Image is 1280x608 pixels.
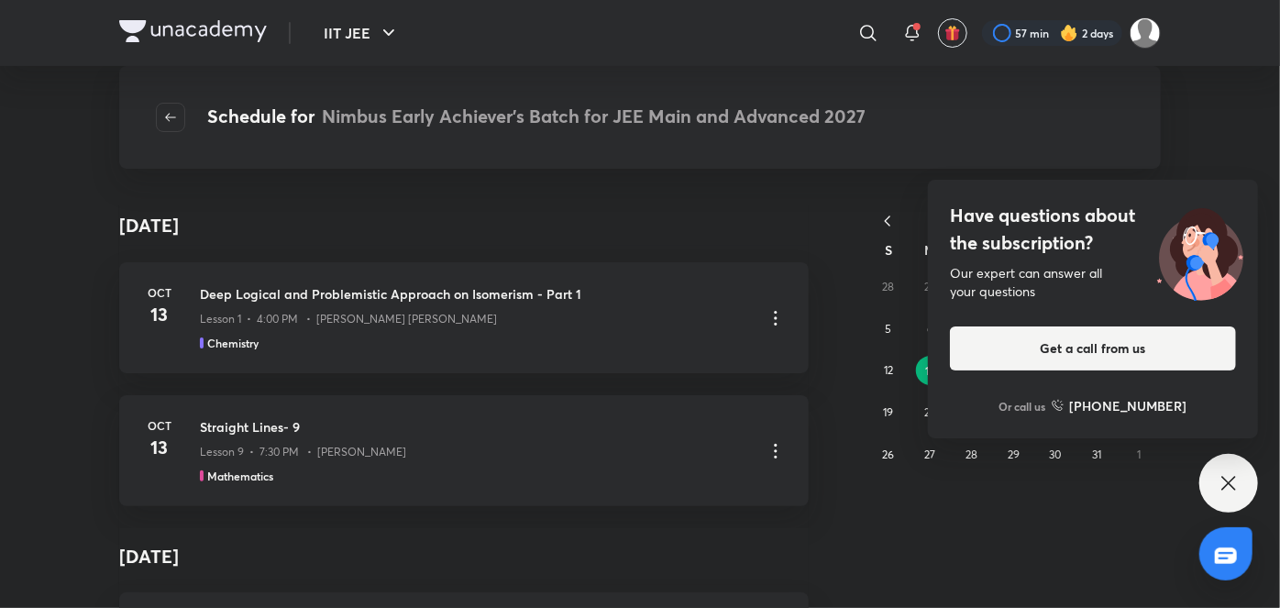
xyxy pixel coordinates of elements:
h4: [DATE] [119,212,179,239]
abbr: October 12, 2025 [884,363,893,377]
abbr: October 29, 2025 [1008,448,1020,461]
h6: Oct [141,417,178,434]
button: Get a call from us [950,326,1236,370]
button: October 19, 2025 [874,398,903,427]
button: IIT JEE [313,15,411,51]
h3: Deep Logical and Problemistic Approach on Isomerism - Part 1 [200,284,750,304]
abbr: October 27, 2025 [924,448,935,461]
button: October 31, 2025 [1083,440,1112,470]
abbr: October 30, 2025 [1050,448,1062,461]
h6: [PHONE_NUMBER] [1070,396,1187,415]
div: Our expert can answer all your questions [950,264,1236,301]
button: October 30, 2025 [1041,440,1070,470]
abbr: October 31, 2025 [1093,448,1102,461]
span: Nimbus Early Achiever’s Batch for JEE Main and Advanced 2027 [322,104,866,128]
button: avatar [938,18,967,48]
h5: Mathematics [207,468,273,484]
button: October 26, 2025 [874,440,903,470]
button: October 28, 2025 [957,440,987,470]
a: Oct13Deep Logical and Problemistic Approach on Isomerism - Part 1Lesson 1 • 4:00 PM • [PERSON_NAM... [119,262,809,373]
button: October 13, 2025 [916,356,945,385]
abbr: October 20, 2025 [924,405,936,419]
abbr: October 5, 2025 [885,322,891,336]
img: Company Logo [119,20,267,42]
abbr: October 13, 2025 [925,363,936,378]
img: SUBHRANGSU DAS [1130,17,1161,49]
img: ttu_illustration_new.svg [1142,202,1258,301]
button: October 29, 2025 [999,440,1029,470]
abbr: October 19, 2025 [883,405,893,419]
abbr: October 26, 2025 [882,448,894,461]
p: Lesson 1 • 4:00 PM • [PERSON_NAME] [PERSON_NAME] [200,311,497,327]
button: October 27, 2025 [915,440,944,470]
h4: 13 [141,434,178,461]
h5: Chemistry [207,335,259,351]
img: streak [1060,24,1078,42]
button: October 20, 2025 [915,398,944,427]
abbr: Sunday [885,241,892,259]
h3: Straight Lines- 9 [200,417,750,437]
h4: Have questions about the subscription? [950,202,1236,257]
button: October 5, 2025 [874,315,903,344]
abbr: October 28, 2025 [966,448,977,461]
abbr: Monday [925,241,936,259]
a: Company Logo [119,20,267,47]
img: avatar [944,25,961,41]
a: Oct13Straight Lines- 9Lesson 9 • 7:30 PM • [PERSON_NAME]Mathematics [119,395,809,506]
h4: 13 [141,301,178,328]
button: October 6, 2025 [915,315,944,344]
h4: Schedule for [207,103,866,132]
a: [PHONE_NUMBER] [1052,396,1187,415]
p: Lesson 9 • 7:30 PM • [PERSON_NAME] [200,444,406,460]
h4: [DATE] [119,528,809,585]
button: [DATE] [908,211,1120,234]
abbr: October 6, 2025 [927,322,933,336]
button: October 12, 2025 [874,356,903,385]
h6: Oct [141,284,178,301]
p: Or call us [999,398,1046,415]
